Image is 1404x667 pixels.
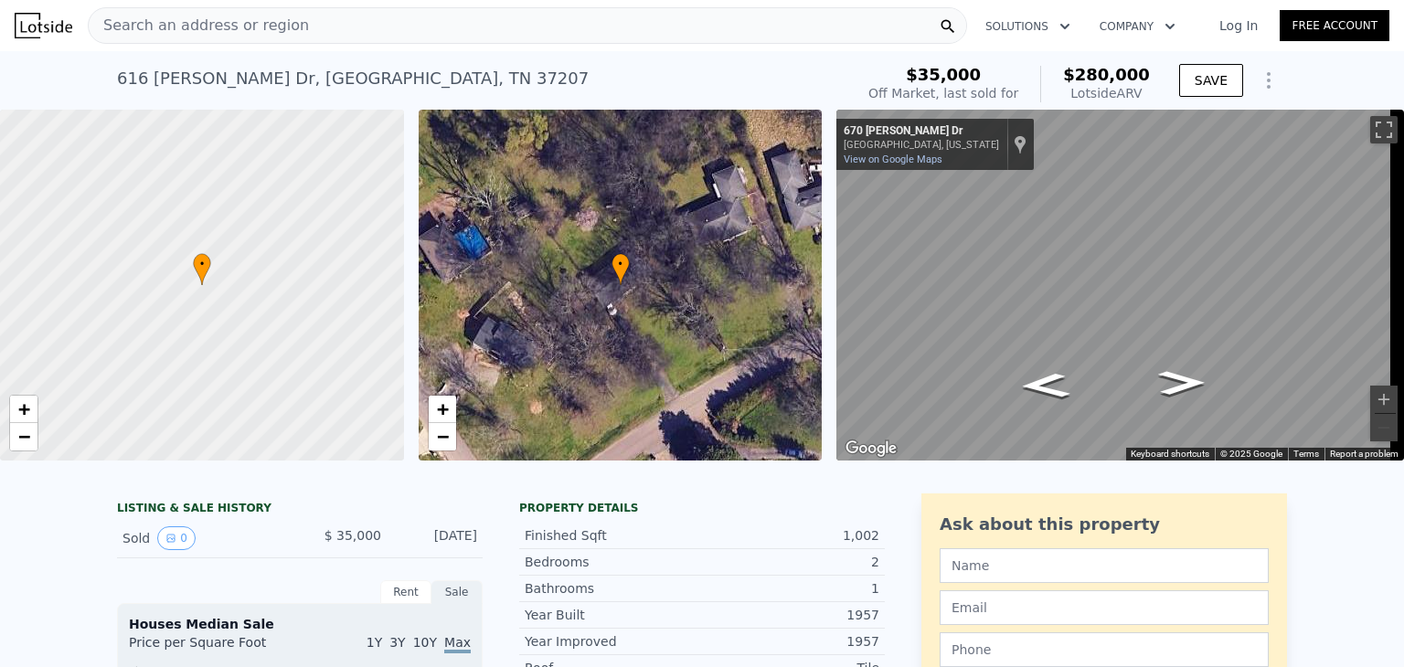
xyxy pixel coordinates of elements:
span: © 2025 Google [1220,449,1282,459]
div: Finished Sqft [525,526,702,545]
div: Sold [122,526,285,550]
div: • [193,253,211,285]
path: Go Northeast, Pierpoint Dr [1139,365,1226,400]
div: 2 [702,553,879,571]
path: Go Southwest, Pierpoint Dr [999,367,1090,404]
a: View on Google Maps [844,154,942,165]
div: Property details [519,501,885,515]
span: $280,000 [1063,65,1150,84]
span: 1Y [367,635,382,650]
div: 1,002 [702,526,879,545]
input: Phone [940,632,1269,667]
div: Off Market, last sold for [868,84,1018,102]
div: LISTING & SALE HISTORY [117,501,483,519]
span: + [436,397,448,420]
button: Zoom in [1370,386,1398,413]
div: Map [836,110,1404,461]
div: [DATE] [396,526,477,550]
div: • [612,253,630,285]
div: 1957 [702,632,879,651]
a: Zoom out [10,423,37,450]
div: Sale [431,580,483,604]
a: Free Account [1280,10,1389,41]
div: Ask about this property [940,512,1269,537]
a: Zoom in [10,396,37,423]
a: Report a problem [1330,449,1399,459]
div: Lotside ARV [1063,84,1150,102]
span: • [193,256,211,272]
div: Street View [836,110,1404,461]
button: View historical data [157,526,196,550]
button: Toggle fullscreen view [1370,116,1398,143]
span: − [18,425,30,448]
button: Company [1085,10,1190,43]
img: Google [841,437,901,461]
div: [GEOGRAPHIC_DATA], [US_STATE] [844,139,999,151]
div: Houses Median Sale [129,615,471,633]
a: Terms (opens in new tab) [1293,449,1319,459]
span: Search an address or region [89,15,309,37]
div: Price per Square Foot [129,633,300,662]
div: Bedrooms [525,553,702,571]
span: $ 35,000 [324,528,381,543]
div: Year Built [525,606,702,624]
a: Show location on map [1014,134,1026,154]
a: Log In [1197,16,1280,35]
span: + [18,397,30,420]
div: Rent [380,580,431,604]
button: SAVE [1179,64,1243,97]
a: Open this area in Google Maps (opens a new window) [841,437,901,461]
span: 3Y [389,635,405,650]
img: Lotside [15,13,72,38]
a: Zoom in [429,396,456,423]
div: 616 [PERSON_NAME] Dr , [GEOGRAPHIC_DATA] , TN 37207 [117,66,589,91]
span: $35,000 [906,65,981,84]
button: Show Options [1250,62,1287,99]
div: 1 [702,579,879,598]
span: Max [444,635,471,653]
span: 10Y [413,635,437,650]
button: Solutions [971,10,1085,43]
div: Bathrooms [525,579,702,598]
button: Zoom out [1370,414,1398,441]
div: Year Improved [525,632,702,651]
div: 1957 [702,606,879,624]
span: − [436,425,448,448]
div: 670 [PERSON_NAME] Dr [844,124,999,139]
a: Zoom out [429,423,456,450]
input: Email [940,590,1269,625]
button: Keyboard shortcuts [1131,448,1209,461]
span: • [612,256,630,272]
input: Name [940,548,1269,583]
